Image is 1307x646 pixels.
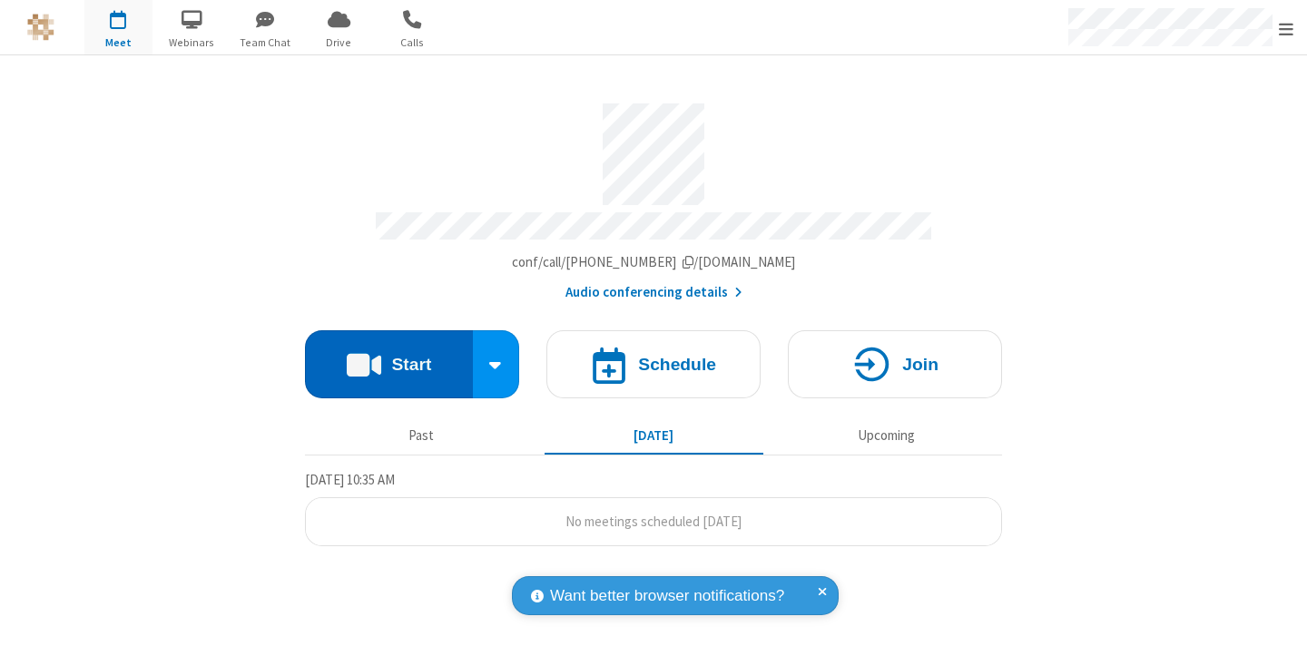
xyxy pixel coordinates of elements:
[27,14,54,41] img: QA Selenium DO NOT DELETE OR CHANGE
[565,282,742,303] button: Audio conferencing details
[638,356,716,373] h4: Schedule
[512,252,796,273] button: Copy my meeting room linkCopy my meeting room link
[777,418,996,453] button: Upcoming
[550,584,784,608] span: Want better browser notifications?
[158,34,226,51] span: Webinars
[312,418,531,453] button: Past
[512,253,796,270] span: Copy my meeting room link
[305,471,395,488] span: [DATE] 10:35 AM
[305,34,373,51] span: Drive
[902,356,938,373] h4: Join
[305,90,1002,303] section: Account details
[84,34,152,51] span: Meet
[305,330,473,398] button: Start
[305,469,1002,547] section: Today's Meetings
[473,330,520,398] div: Start conference options
[788,330,1002,398] button: Join
[231,34,300,51] span: Team Chat
[565,513,742,530] span: No meetings scheduled [DATE]
[546,330,761,398] button: Schedule
[378,34,447,51] span: Calls
[391,356,431,373] h4: Start
[545,418,763,453] button: [DATE]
